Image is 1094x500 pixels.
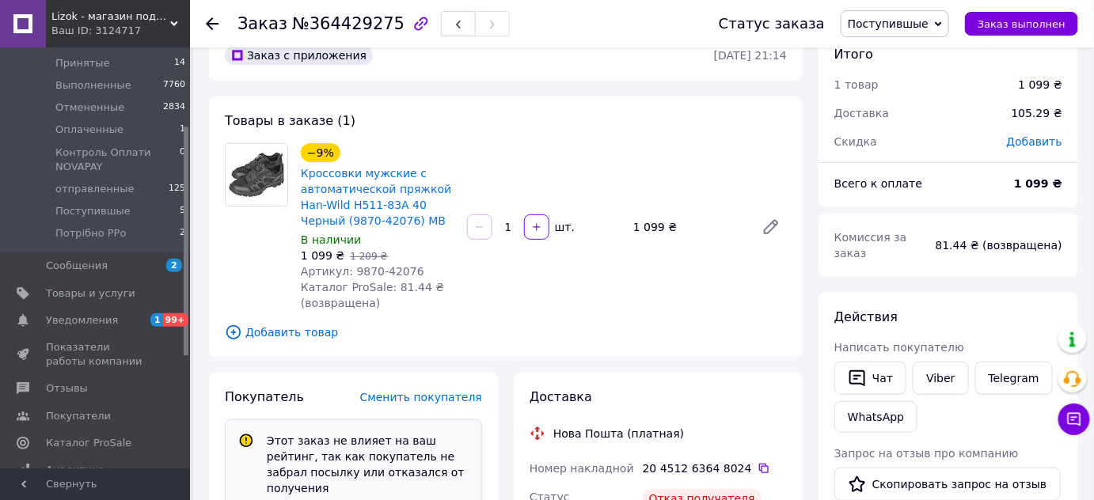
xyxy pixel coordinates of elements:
div: Этот заказ не влияет на ваш рейтинг, так как покупатель не забрал посылку или отказался от получения [260,433,475,496]
time: [DATE] 21:14 [714,49,787,62]
img: Кроссовки мужские с автоматической пряжкой Han-Wild H511-83A 40 Черный (9870-42076) MB [226,144,287,206]
span: Принятые [55,56,110,70]
span: 125 [169,182,185,196]
span: Поступившые [55,204,131,218]
span: Артикул: 9870-42076 [301,265,424,278]
span: Добавить [1007,135,1062,148]
span: Поступившые [848,17,929,30]
span: Потрібно РРо [55,226,126,241]
div: 105.29 ₴ [1002,96,1072,131]
span: 2834 [163,100,185,115]
span: 1 товар [834,78,879,91]
span: Запрос на отзыв про компанию [834,447,1019,460]
a: Viber [913,362,968,395]
span: Отзывы [46,381,88,396]
span: Сменить покупателя [360,391,482,403]
span: Товары в заказе (1) [225,113,355,128]
button: Чат [834,362,906,395]
span: Отмененные [55,100,124,115]
b: 1 099 ₴ [1014,177,1062,190]
span: Каталог ProSale: 81.44 ₴ (возвращена) [301,281,444,309]
span: 1 [180,123,185,137]
span: 81.44 ₴ (возвращена) [936,239,1062,252]
span: 2 [180,226,185,241]
div: 1 099 ₴ [627,216,749,238]
span: 2 [166,259,182,272]
span: Оплаченные [55,123,123,137]
span: Написать покупателю [834,341,964,354]
span: Уведомления [46,313,118,328]
span: Контроль Оплати NOVAPAY [55,146,180,174]
div: −9% [301,143,340,162]
span: 1 099 ₴ [301,249,344,262]
div: Статус заказа [719,16,825,32]
a: Кроссовки мужские с автоматической пряжкой Han-Wild H511-83A 40 Черный (9870-42076) MB [301,167,451,227]
a: WhatsApp [834,401,917,433]
span: Комиссия за заказ [834,231,907,259]
span: 14 [174,56,185,70]
span: 5 [180,204,185,218]
span: Lizok - магазин подарков [51,9,170,24]
span: Покупатели [46,409,111,423]
span: Номер накладной [530,462,634,475]
div: 1 099 ₴ [1019,77,1062,93]
button: Заказ выполнен [965,12,1078,36]
div: Заказ с приложения [225,46,373,65]
a: Редактировать [755,211,787,243]
span: Показатели работы компании [46,340,146,369]
div: шт. [551,219,576,235]
span: Заказ [237,14,287,33]
div: Нова Пошта (платная) [549,426,688,441]
span: №364429275 [292,14,405,33]
span: Каталог ProSale [46,436,131,450]
span: Всего к оплате [834,177,922,190]
span: Действия [834,309,898,324]
span: 0 [180,146,185,174]
div: 20 4512 6364 8024 [643,460,787,476]
span: Товары и услуги [46,286,135,301]
span: В наличии [301,233,361,246]
span: Доставка [530,389,592,404]
span: Скидка [834,135,877,148]
div: Ваш ID: 3124717 [51,24,190,38]
span: Доставка [834,107,889,119]
span: 7760 [163,78,185,93]
span: 1 [150,313,163,327]
span: Добавить товар [225,324,787,341]
button: Чат с покупателем [1058,403,1090,435]
span: Заказ выполнен [978,18,1066,30]
span: Выполненные [55,78,131,93]
span: 1 209 ₴ [350,251,387,262]
span: 99+ [163,313,189,327]
a: Telegram [975,362,1053,395]
span: Сообщения [46,259,108,273]
span: отправленные [55,182,134,196]
span: Итого [834,47,873,62]
div: Вернуться назад [206,16,218,32]
span: Покупатель [225,389,304,404]
span: Аналитика [46,463,104,477]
